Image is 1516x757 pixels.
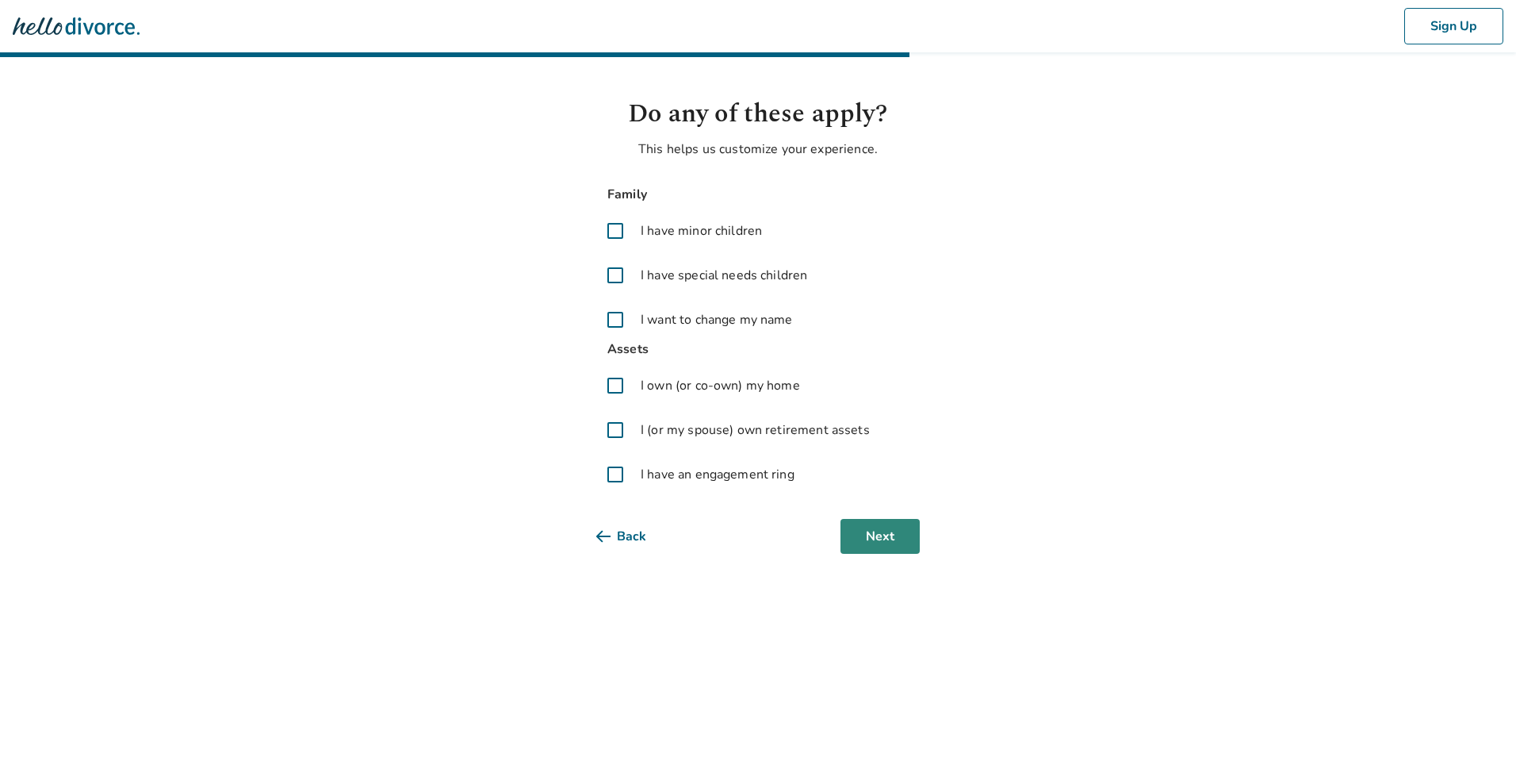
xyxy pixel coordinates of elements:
[641,310,793,329] span: I want to change my name
[641,221,762,240] span: I have minor children
[596,95,920,133] h1: Do any of these apply?
[596,140,920,159] p: This helps us customize your experience.
[596,339,920,360] span: Assets
[596,519,672,554] button: Back
[1437,681,1516,757] iframe: Chat Widget
[1404,8,1503,44] button: Sign Up
[840,519,920,554] button: Next
[596,184,920,206] span: Family
[641,376,800,395] span: I own (or co-own) my home
[641,421,870,440] span: I (or my spouse) own retirement assets
[641,266,807,285] span: I have special needs children
[641,465,794,484] span: I have an engagement ring
[13,10,140,42] img: Hello Divorce Logo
